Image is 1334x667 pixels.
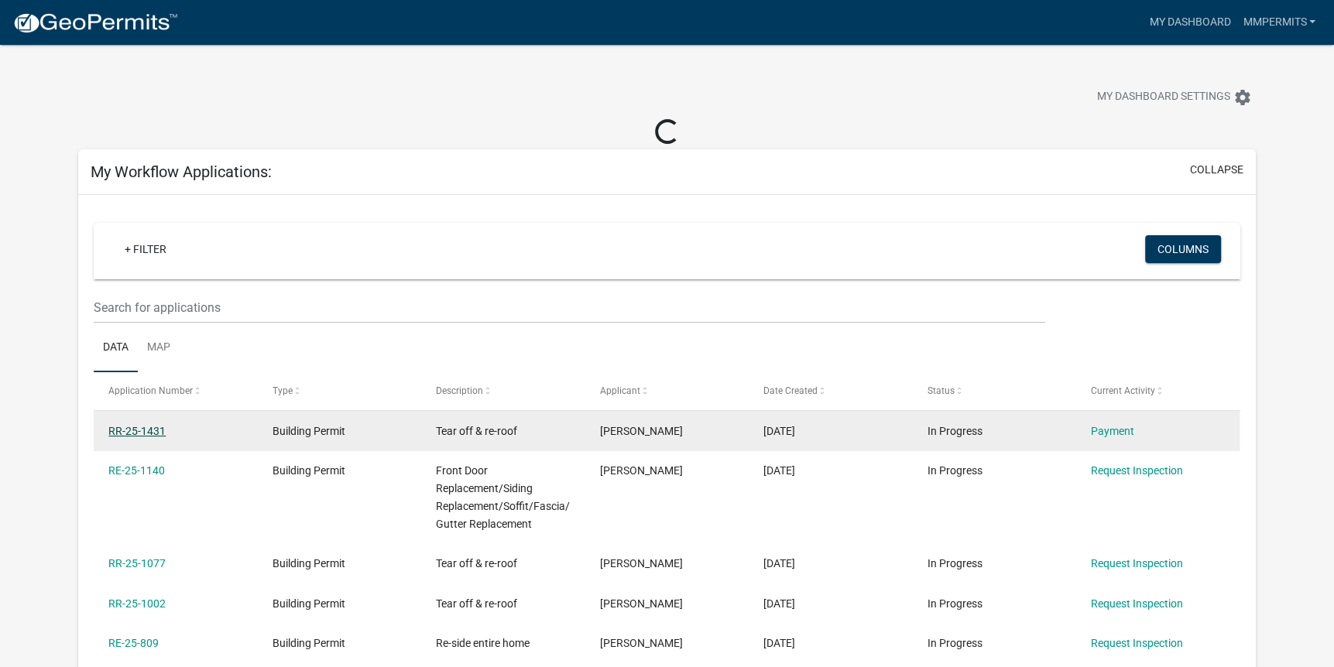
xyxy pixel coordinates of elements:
button: collapse [1190,162,1243,178]
span: Nicholas Yadron [600,557,683,570]
button: Columns [1145,235,1221,263]
span: Tear off & re-roof [436,425,517,437]
a: Map [138,323,180,373]
a: Request Inspection [1091,557,1183,570]
span: Building Permit [273,557,345,570]
span: 06/20/2025 [763,557,795,570]
span: In Progress [927,597,982,610]
datatable-header-cell: Date Created [749,372,912,409]
span: Date Created [763,385,818,396]
span: 06/11/2025 [763,597,795,610]
span: Re-side entire home [436,637,530,649]
span: Nicholas Yadron [600,637,683,649]
span: Building Permit [273,425,345,437]
datatable-header-cell: Status [912,372,1075,409]
span: Building Permit [273,597,345,610]
span: In Progress [927,637,982,649]
span: Tear off & re-roof [436,557,517,570]
a: Request Inspection [1091,637,1183,649]
a: Request Inspection [1091,597,1183,610]
span: Nicholas Yadron [600,597,683,610]
span: Nicholas Yadron [600,425,683,437]
span: Application Number [108,385,193,396]
a: RR-25-1077 [108,557,166,570]
a: + Filter [112,235,179,263]
span: In Progress [927,425,982,437]
datatable-header-cell: Application Number [94,372,257,409]
span: Building Permit [273,464,345,477]
datatable-header-cell: Current Activity [1076,372,1240,409]
a: RE-25-809 [108,637,159,649]
i: settings [1233,88,1252,107]
a: MMPermits [1236,8,1322,37]
datatable-header-cell: Description [421,372,585,409]
a: RE-25-1140 [108,464,165,477]
button: My Dashboard Settingssettings [1085,82,1264,112]
span: In Progress [927,557,982,570]
input: Search for applications [94,292,1045,323]
span: Type [273,385,293,396]
a: RR-25-1431 [108,425,166,437]
span: Status [927,385,954,396]
datatable-header-cell: Type [258,372,421,409]
span: Description [436,385,483,396]
span: Tear off & re-roof [436,597,517,610]
a: RR-25-1002 [108,597,166,610]
span: Nicholas Yadron [600,464,683,477]
span: In Progress [927,464,982,477]
span: My Dashboard Settings [1097,88,1230,107]
span: 06/30/2025 [763,464,795,477]
span: Building Permit [273,637,345,649]
a: Data [94,323,138,373]
span: 05/20/2025 [763,637,795,649]
a: Payment [1091,425,1134,437]
h5: My Workflow Applications: [91,162,272,181]
span: Front Door Replacement/Siding Replacement/Soffit/Fascia/Gutter Replacement [436,464,570,529]
span: Applicant [600,385,640,396]
span: 08/06/2025 [763,425,795,437]
datatable-header-cell: Applicant [585,372,748,409]
span: Current Activity [1091,385,1155,396]
a: Request Inspection [1091,464,1183,477]
a: My Dashboard [1143,8,1236,37]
